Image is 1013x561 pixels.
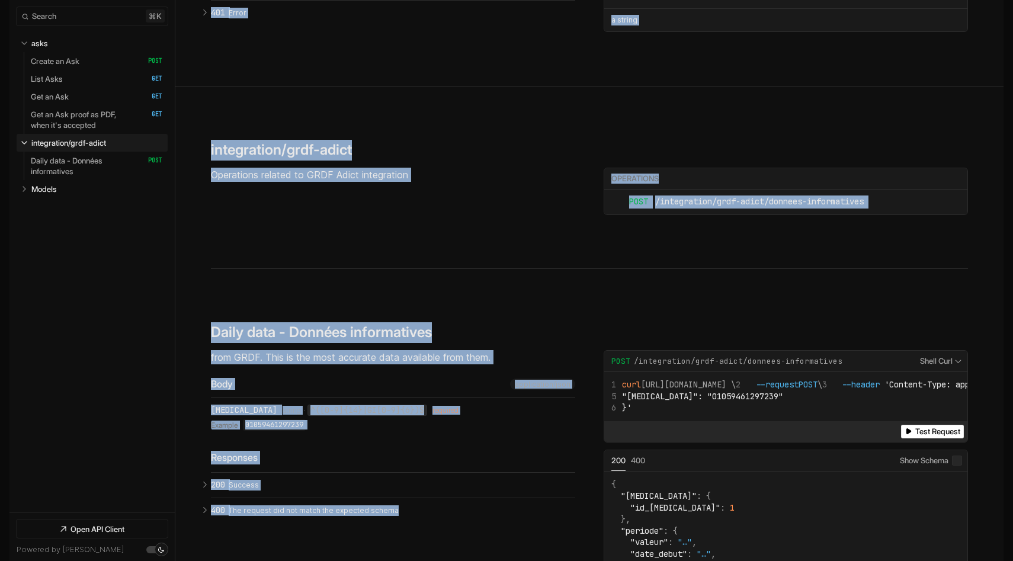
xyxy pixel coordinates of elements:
h3: Daily data - Données informatives [211,323,432,341]
span: POST [611,195,648,209]
a: Powered by [PERSON_NAME] [17,545,124,554]
span: "[MEDICAL_DATA]" [621,491,697,501]
a: Open API Client [17,520,168,538]
label: Show Schema [900,450,962,472]
span: , [692,537,697,547]
span: 200 [211,480,225,489]
span: : [668,537,673,547]
span: "…" [678,537,692,547]
span: GET [139,92,162,101]
span: "[MEDICAL_DATA]": "01059461297239" [622,391,783,402]
span: : [687,549,692,559]
code: ^([0-9]{14}|GI[0-9]{6})$ [307,405,427,415]
span: { [706,491,711,501]
span: { [673,525,678,536]
p: from GRDF. This is the most accurate data available from them. [211,350,575,364]
span: { [611,479,616,489]
span: GET [139,75,162,83]
span: \ [736,379,822,390]
span: [URL][DOMAIN_NAME] \ [611,379,736,390]
span: GET [139,110,162,118]
button: Test Request [901,425,964,438]
p: Models [31,184,57,194]
div: required [432,406,459,415]
p: Operations related to GRDF Adict integration [211,168,575,182]
button: 401 Error [211,1,575,25]
span: 400 [631,456,645,465]
a: Get an Ask GET [31,88,162,105]
p: Error [229,8,572,18]
span: POST [139,57,162,65]
span: /integration/grdf-adict/donnees-informatives [655,195,864,209]
span: : [720,502,725,513]
div: Set light mode [158,546,165,553]
button: 200 Success [211,473,575,498]
ul: integration/grdf-adict endpoints [604,190,967,214]
span: POST [139,156,162,165]
span: "id_[MEDICAL_DATA]" [630,502,720,513]
span: Test Request [915,427,960,436]
p: Success [229,480,572,491]
a: asks [31,34,163,52]
kbd: ⌘ k [146,9,165,23]
p: Daily data - Données informatives [31,155,136,177]
p: Create an Ask [31,56,79,66]
div: Responses [211,451,575,464]
a: Daily data - Données informatives POST [31,152,162,180]
span: } [621,514,626,524]
a: POST/integration/grdf-adict/donnees-informatives [611,195,960,209]
span: string [283,406,301,415]
code: 01059461297239 [243,419,306,431]
span: "valeur" [630,537,668,547]
span: 1 [730,502,735,513]
span: , [626,514,630,524]
p: The request did not match the expected schema [229,505,572,516]
div: [MEDICAL_DATA] [211,405,277,415]
span: Example [211,419,238,431]
span: /integration/grdf-adict/donnees-informatives [634,356,842,367]
span: Search [32,12,56,21]
span: 200 [611,456,626,465]
span: : [663,525,668,536]
a: List Asks GET [31,70,162,88]
span: POST [611,356,630,367]
p: Get an Ask proof as PDF, when it's accepted [31,109,136,130]
span: }' [622,402,631,413]
span: --request [756,379,818,390]
span: "periode" [621,525,663,536]
a: Models [31,180,163,198]
div: Operations [611,174,966,184]
h2: integration/grdf-adict [211,141,352,158]
p: integration/grdf-adict [31,137,106,148]
a: Create an Ask POST [31,52,162,70]
span: application/json [515,380,570,389]
p: List Asks [31,73,63,84]
p: Get an Ask [31,91,69,102]
a: integration/grdf-adict [31,134,163,152]
span: --header [842,379,880,390]
button: 400 The request did not match the expected schema [211,498,575,523]
span: : [697,491,701,501]
div: Body [211,379,575,398]
p: a string [611,15,637,26]
span: 400 [211,505,225,515]
a: Get an Ask proof as PDF, when it's accepted GET [31,105,162,134]
span: 401 [211,8,225,17]
span: , [711,549,716,559]
span: "date_debut" [630,549,687,559]
span: "…" [697,549,711,559]
span: curl [622,379,641,390]
nav: Table of contents for Api [9,29,175,512]
span: POST [799,379,818,390]
p: asks [31,38,48,49]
